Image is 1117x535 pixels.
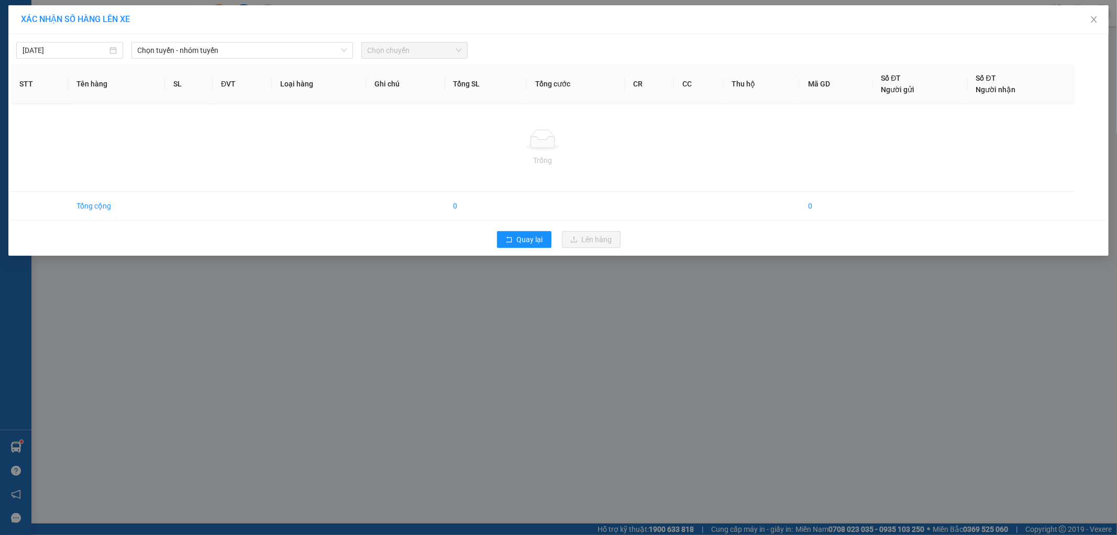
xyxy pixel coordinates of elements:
span: close [1090,15,1098,24]
input: 13/10/2025 [23,45,107,56]
span: XÁC NHẬN SỐ HÀNG LÊN XE [21,14,130,24]
b: [DOMAIN_NAME] [88,40,144,48]
span: Số ĐT [976,74,996,82]
th: SL [165,64,213,104]
th: CC [674,64,723,104]
b: Xe Đăng Nhân [13,68,46,117]
th: Mã GD [800,64,873,104]
th: Tên hàng [68,64,165,104]
th: Thu hộ [724,64,800,104]
span: Chọn tuyến - nhóm tuyến [138,42,347,58]
th: Tổng SL [445,64,527,104]
span: down [341,47,347,53]
span: Chọn chuyến [368,42,462,58]
td: 0 [800,192,873,221]
button: uploadLên hàng [562,231,621,248]
span: Người nhận [976,85,1016,94]
td: 0 [445,192,527,221]
img: logo.jpg [114,13,139,38]
button: rollbackQuay lại [497,231,551,248]
span: rollback [505,236,513,244]
th: STT [11,64,68,104]
th: Loại hàng [272,64,366,104]
th: Tổng cước [527,64,625,104]
td: Tổng cộng [68,192,165,221]
span: Người gửi [881,85,915,94]
li: (c) 2017 [88,50,144,63]
button: Close [1079,5,1109,35]
span: Quay lại [517,234,543,245]
span: Số ĐT [881,74,901,82]
th: Ghi chú [366,64,445,104]
div: Trống [19,155,1066,166]
b: Gửi khách hàng [64,15,104,64]
th: ĐVT [213,64,272,104]
th: CR [625,64,674,104]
